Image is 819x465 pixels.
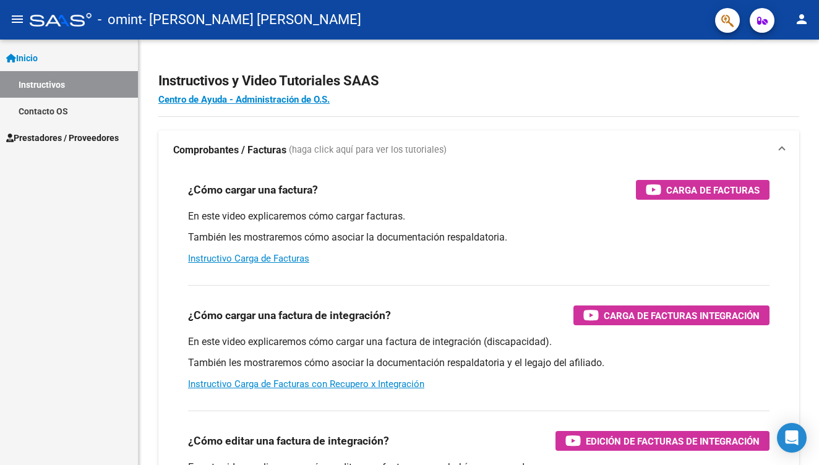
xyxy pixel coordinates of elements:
mat-icon: menu [10,12,25,27]
div: Open Intercom Messenger [777,423,807,453]
h3: ¿Cómo editar una factura de integración? [188,432,389,450]
a: Centro de Ayuda - Administración de O.S. [158,94,330,105]
button: Carga de Facturas Integración [573,305,770,325]
h2: Instructivos y Video Tutoriales SAAS [158,69,799,93]
p: En este video explicaremos cómo cargar una factura de integración (discapacidad). [188,335,770,349]
span: Edición de Facturas de integración [586,433,760,449]
h3: ¿Cómo cargar una factura de integración? [188,307,391,324]
a: Instructivo Carga de Facturas [188,253,309,264]
span: - [PERSON_NAME] [PERSON_NAME] [142,6,361,33]
mat-icon: person [794,12,809,27]
a: Instructivo Carga de Facturas con Recupero x Integración [188,378,424,390]
span: Prestadores / Proveedores [6,131,119,145]
button: Carga de Facturas [636,180,770,200]
button: Edición de Facturas de integración [555,431,770,451]
span: Carga de Facturas Integración [604,308,760,323]
span: - omint [98,6,142,33]
span: Carga de Facturas [666,182,760,198]
p: En este video explicaremos cómo cargar facturas. [188,210,770,223]
h3: ¿Cómo cargar una factura? [188,181,318,198]
mat-expansion-panel-header: Comprobantes / Facturas (haga click aquí para ver los tutoriales) [158,130,799,170]
p: También les mostraremos cómo asociar la documentación respaldatoria y el legajo del afiliado. [188,356,770,370]
span: Inicio [6,51,38,65]
strong: Comprobantes / Facturas [173,143,286,157]
p: También les mostraremos cómo asociar la documentación respaldatoria. [188,231,770,244]
span: (haga click aquí para ver los tutoriales) [289,143,447,157]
